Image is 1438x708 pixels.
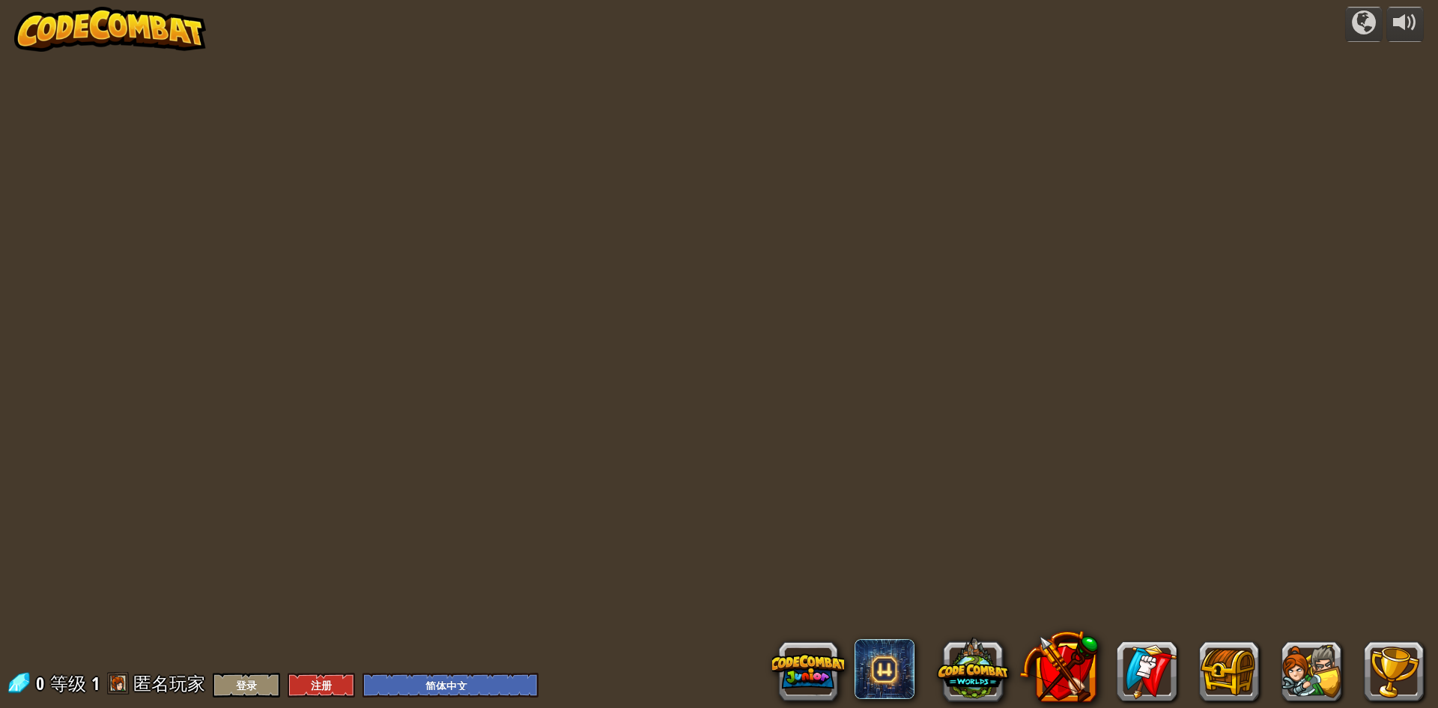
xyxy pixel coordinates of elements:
[91,671,100,695] span: 1
[213,673,280,698] button: 登录
[1345,7,1383,42] button: 战役
[288,673,355,698] button: 注册
[36,671,49,695] span: 0
[14,7,206,52] img: CodeCombat - Learn how to code by playing a game
[50,671,86,696] span: 等级
[1386,7,1424,42] button: 音量调节
[133,671,205,695] span: 匿名玩家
